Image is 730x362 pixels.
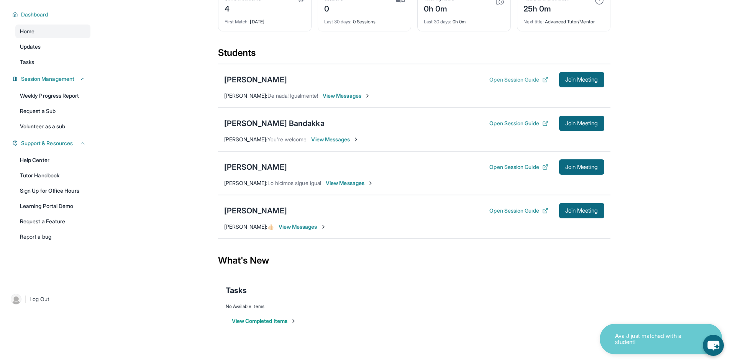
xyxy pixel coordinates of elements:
a: Request a Feature [15,215,90,228]
div: Advanced Tutor/Mentor [523,14,604,25]
span: Last 30 days : [424,19,451,25]
div: What's New [218,244,610,277]
a: Request a Sub [15,104,90,118]
img: Chevron-Right [364,93,371,99]
img: Chevron-Right [353,136,359,143]
button: Join Meeting [559,159,604,175]
div: [PERSON_NAME] Bandakka [224,118,325,129]
div: No Available Items [226,303,603,310]
div: 25h 0m [523,2,569,14]
button: Dashboard [18,11,86,18]
span: | [25,295,26,304]
a: Tasks [15,55,90,69]
p: Ava J just matched with a student! [615,333,692,346]
span: [PERSON_NAME] : [224,136,267,143]
span: Home [20,28,34,35]
button: chat-button [703,335,724,356]
button: View Completed Items [232,317,297,325]
span: Session Management [21,75,74,83]
button: Join Meeting [559,72,604,87]
div: 0 [324,2,343,14]
div: 0 Sessions [324,14,405,25]
span: Log Out [30,295,49,303]
span: Last 30 days : [324,19,352,25]
div: [PERSON_NAME] [224,205,287,216]
a: Weekly Progress Report [15,89,90,103]
button: Support & Resources [18,139,86,147]
button: Open Session Guide [489,163,548,171]
span: View Messages [326,179,374,187]
span: Tasks [226,285,247,296]
a: Tutor Handbook [15,169,90,182]
span: [PERSON_NAME] : [224,223,267,230]
img: user-img [11,294,21,305]
span: Support & Resources [21,139,73,147]
span: Join Meeting [565,77,598,82]
button: Open Session Guide [489,76,548,84]
button: Open Session Guide [489,120,548,127]
span: [PERSON_NAME] : [224,180,267,186]
a: Report a bug [15,230,90,244]
img: Chevron-Right [320,224,326,230]
div: Students [218,47,610,64]
a: |Log Out [8,291,90,308]
button: Join Meeting [559,116,604,131]
div: [PERSON_NAME] [224,74,287,85]
span: De nada! Igualmente! [267,92,318,99]
button: Join Meeting [559,203,604,218]
span: Join Meeting [565,121,598,126]
div: 4 [225,2,261,14]
a: Help Center [15,153,90,167]
div: 0h 0m [424,2,454,14]
a: Sign Up for Office Hours [15,184,90,198]
button: Session Management [18,75,86,83]
span: Dashboard [21,11,48,18]
span: Next title : [523,19,544,25]
span: View Messages [323,92,371,100]
a: Home [15,25,90,38]
div: 0h 0m [424,14,504,25]
span: View Messages [279,223,326,231]
a: Updates [15,40,90,54]
a: Volunteer as a sub [15,120,90,133]
img: Chevron-Right [367,180,374,186]
span: 👍🏻 [267,223,274,230]
span: Tasks [20,58,34,66]
span: You're welcome [267,136,307,143]
span: [PERSON_NAME] : [224,92,267,99]
span: Join Meeting [565,208,598,213]
span: Lo hicimos sigue igual [267,180,322,186]
div: [DATE] [225,14,305,25]
span: Updates [20,43,41,51]
span: First Match : [225,19,249,25]
span: Join Meeting [565,165,598,169]
div: [PERSON_NAME] [224,162,287,172]
span: View Messages [311,136,359,143]
button: Open Session Guide [489,207,548,215]
a: Learning Portal Demo [15,199,90,213]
